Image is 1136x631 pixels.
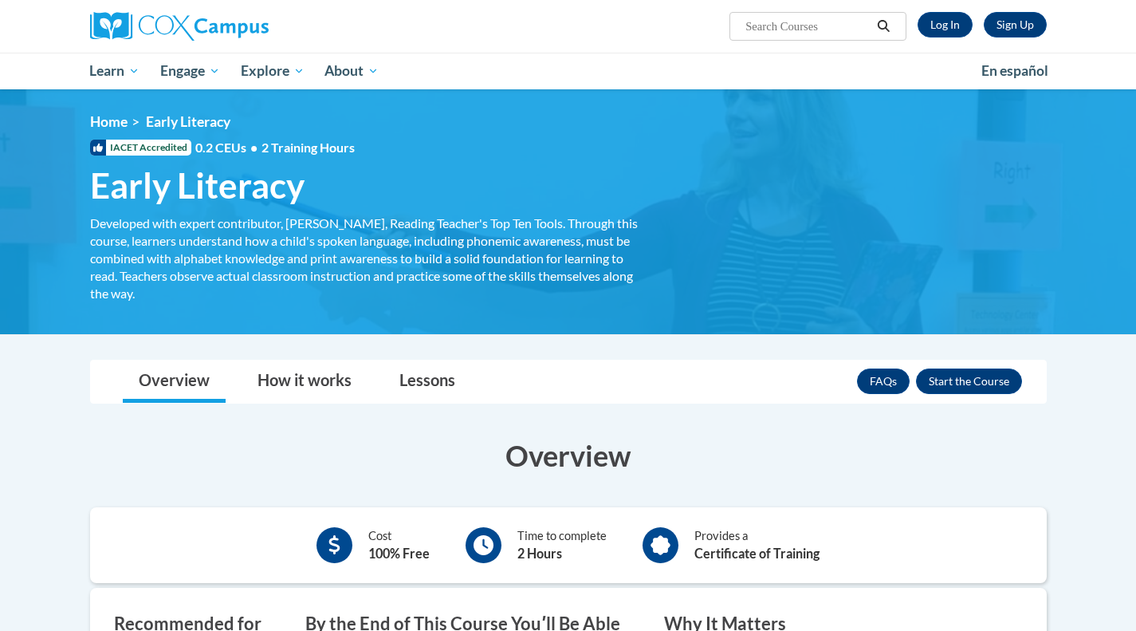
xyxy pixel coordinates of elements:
[314,53,389,89] a: About
[230,53,315,89] a: Explore
[517,527,607,563] div: Time to complete
[694,546,820,561] b: Certificate of Training
[368,527,430,563] div: Cost
[916,369,1022,394] button: Enroll
[123,361,226,403] a: Overview
[871,17,895,36] button: Search
[89,61,140,81] span: Learn
[146,113,230,130] span: Early Literacy
[90,12,393,41] a: Cox Campus
[984,12,1047,37] a: Register
[383,361,471,403] a: Lessons
[90,164,305,207] span: Early Literacy
[324,61,379,81] span: About
[517,546,562,561] b: 2 Hours
[250,140,257,155] span: •
[90,436,1047,475] h3: Overview
[981,62,1048,79] span: En español
[744,17,871,36] input: Search Courses
[242,361,368,403] a: How it works
[90,12,269,41] img: Cox Campus
[80,53,151,89] a: Learn
[261,140,355,155] span: 2 Training Hours
[90,140,191,156] span: IACET Accredited
[150,53,230,89] a: Engage
[160,61,220,81] span: Engage
[241,61,305,81] span: Explore
[694,527,820,563] div: Provides a
[918,12,973,37] a: Log In
[90,113,128,130] a: Home
[66,53,1071,89] div: Main menu
[857,369,910,394] a: FAQs
[971,54,1059,88] a: En español
[368,546,430,561] b: 100% Free
[195,139,355,156] span: 0.2 CEUs
[90,215,640,302] div: Developed with expert contributor, [PERSON_NAME], Reading Teacher's Top Ten Tools. Through this c...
